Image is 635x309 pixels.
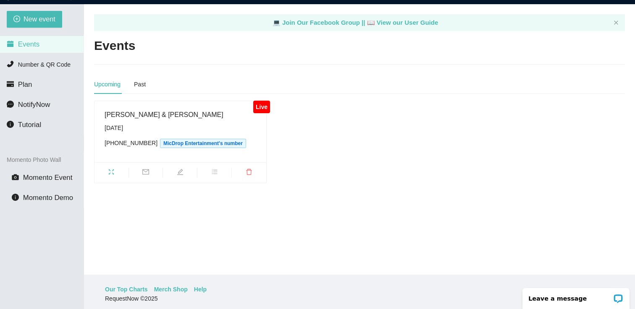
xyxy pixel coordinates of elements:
a: Merch Shop [154,285,188,294]
span: delete [232,169,266,178]
span: bars [197,169,231,178]
span: fullscreen [94,169,129,178]
span: mail [129,169,163,178]
a: laptop View our User Guide [367,19,438,26]
span: info-circle [7,121,14,128]
span: laptop [273,19,281,26]
span: camera [12,174,19,181]
span: Momento Event [23,174,73,182]
iframe: LiveChat chat widget [517,283,635,309]
span: phone [7,60,14,68]
a: laptop Join Our Facebook Group || [273,19,367,26]
span: Tutorial [18,121,41,129]
div: Past [134,80,146,89]
span: message [7,101,14,108]
div: [DATE] [105,123,256,132]
span: Number & QR Code [18,61,71,68]
button: close [614,20,619,26]
span: MicDrop Entertainment's number [160,139,246,148]
span: calendar [7,40,14,47]
div: RequestNow © 2025 [105,294,612,303]
span: laptop [367,19,375,26]
div: Upcoming [94,80,121,89]
div: [PHONE_NUMBER] [105,138,256,148]
span: NotifyNow [18,101,50,109]
span: close [614,20,619,25]
a: Help [194,285,207,294]
div: Live [253,101,270,113]
a: Our Top Charts [105,285,148,294]
div: [PERSON_NAME] & [PERSON_NAME] [105,109,256,120]
span: info-circle [12,194,19,201]
h2: Events [94,37,135,55]
span: credit-card [7,80,14,88]
span: plus-circle [13,16,20,23]
span: New event [24,14,55,24]
span: Momento Demo [23,194,73,202]
span: Plan [18,80,32,88]
span: Events [18,40,39,48]
button: plus-circleNew event [7,11,62,28]
span: edit [163,169,197,178]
